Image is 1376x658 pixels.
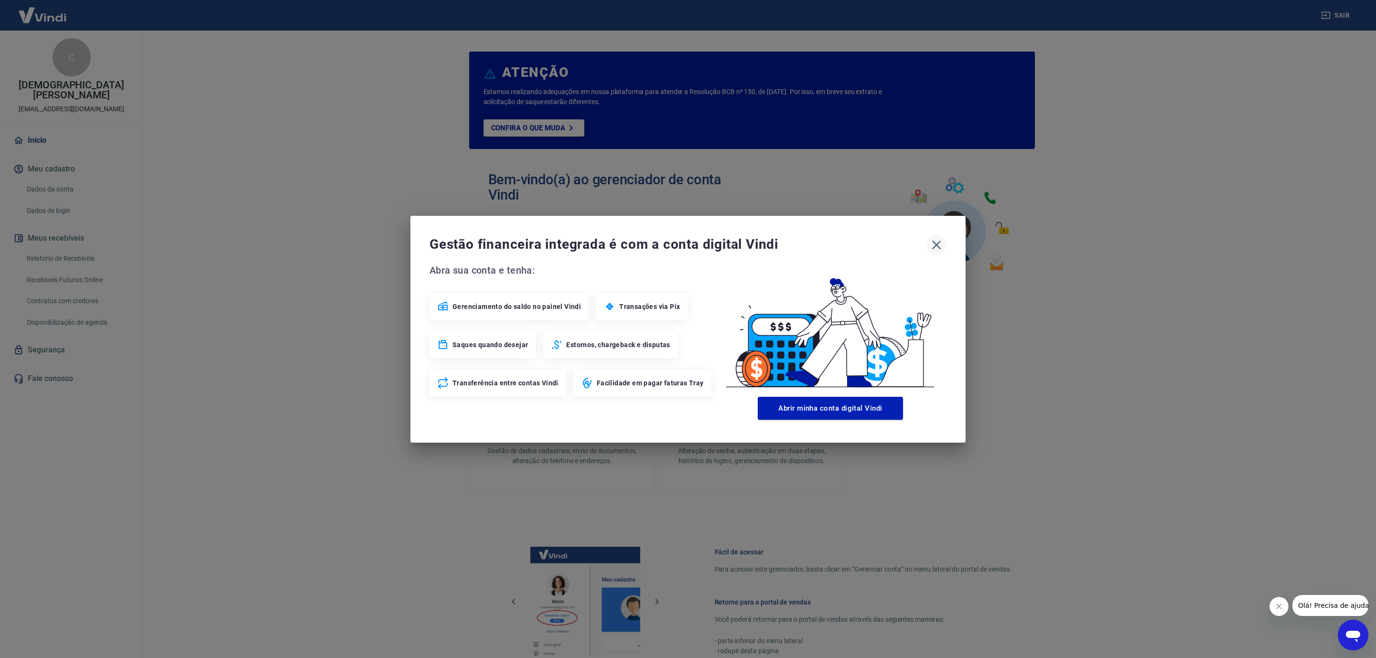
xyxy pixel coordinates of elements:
[452,302,581,311] span: Gerenciamento do saldo no painel Vindi
[1338,620,1368,650] iframe: Botão para abrir a janela de mensagens
[6,7,80,14] span: Olá! Precisa de ajuda?
[597,378,704,388] span: Facilidade em pagar faturas Tray
[452,340,528,350] span: Saques quando desejar
[758,397,903,420] button: Abrir minha conta digital Vindi
[1269,597,1289,616] iframe: Fechar mensagem
[619,302,680,311] span: Transações via Pix
[714,263,946,393] img: Good Billing
[452,378,559,388] span: Transferência entre contas Vindi
[566,340,670,350] span: Estornos, chargeback e disputas
[1292,595,1368,616] iframe: Mensagem da empresa
[430,263,714,278] span: Abra sua conta e tenha:
[430,235,926,254] span: Gestão financeira integrada é com a conta digital Vindi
